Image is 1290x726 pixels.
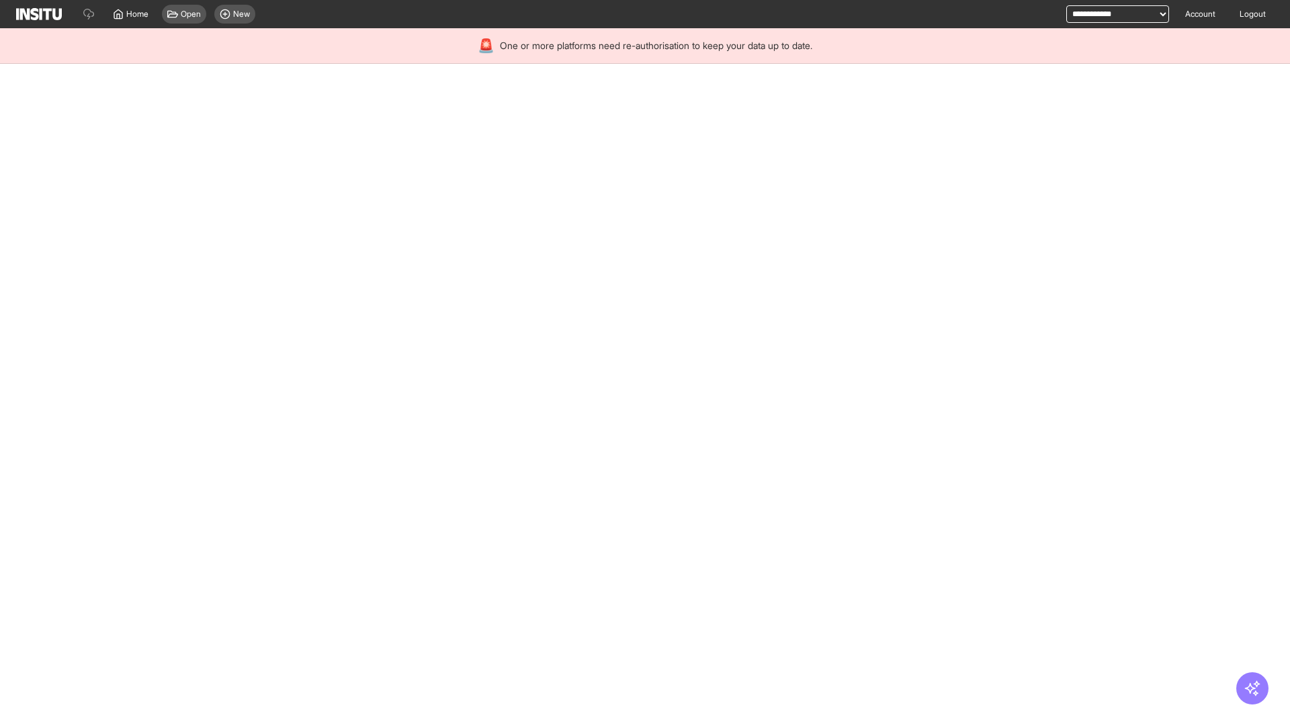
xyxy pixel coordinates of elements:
[126,9,148,19] span: Home
[478,36,494,55] div: 🚨
[16,8,62,20] img: Logo
[233,9,250,19] span: New
[500,39,812,52] span: One or more platforms need re-authorisation to keep your data up to date.
[181,9,201,19] span: Open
